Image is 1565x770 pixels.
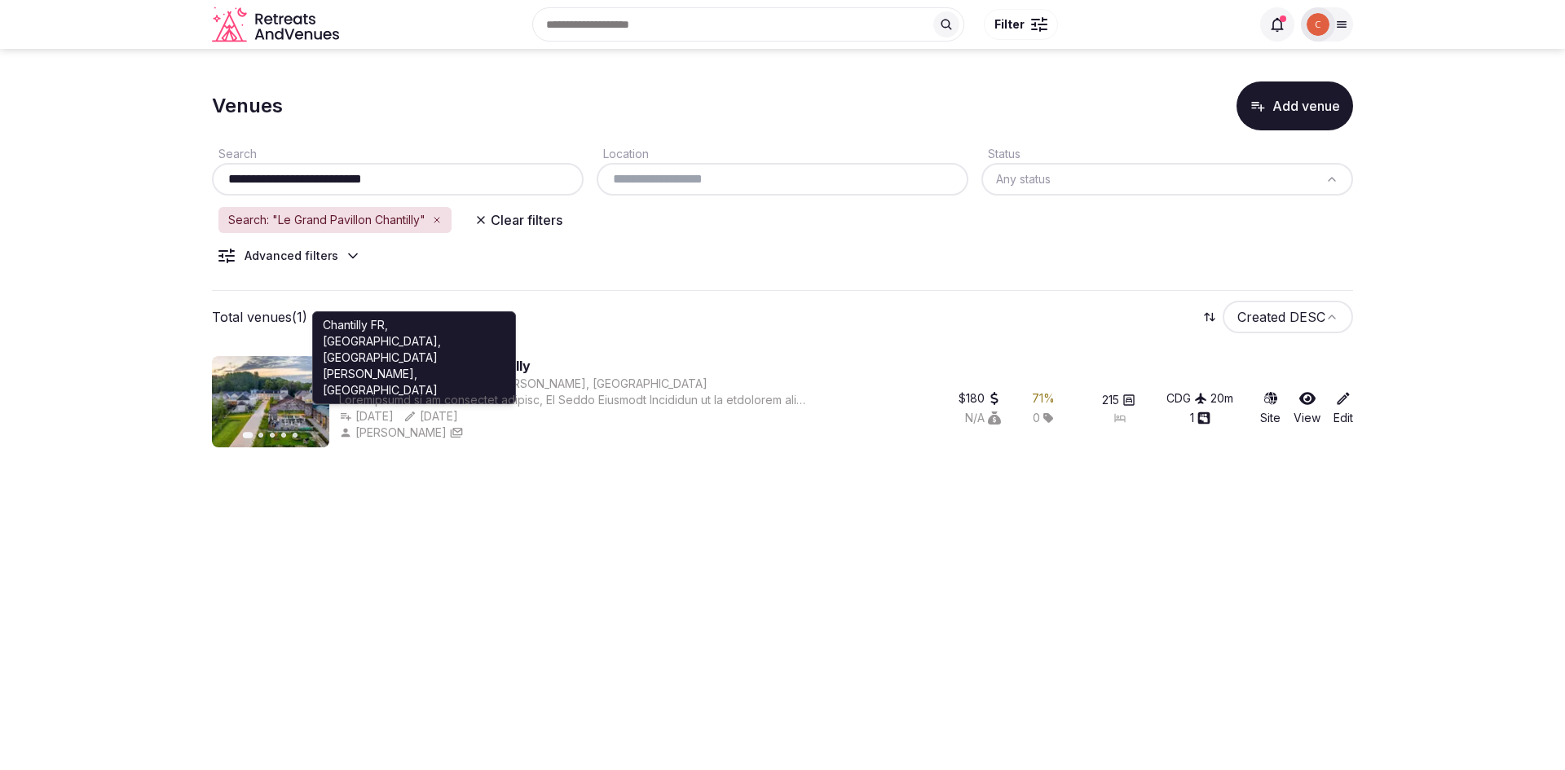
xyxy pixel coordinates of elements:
label: Location [597,147,649,161]
a: Visit the homepage [212,7,342,43]
button: N/A [965,410,1001,426]
button: $180 [959,390,1001,407]
button: Go to slide 4 [281,433,286,438]
button: Go to slide 2 [258,433,263,438]
button: CDG [1166,390,1207,407]
span: Search: "Le Grand Pavillon Chantilly" [228,212,425,228]
span: 0 [1033,410,1040,426]
span: [PERSON_NAME] [355,425,447,441]
div: 71 % [1032,390,1055,407]
button: Vineuil-[GEOGRAPHIC_DATA][PERSON_NAME], [GEOGRAPHIC_DATA] [339,376,708,392]
button: Clear filters [465,205,572,235]
button: [PERSON_NAME] [339,425,447,441]
label: Status [981,147,1021,161]
h1: Venues [212,92,283,120]
div: Advanced filters [245,248,338,264]
div: 20 m [1210,390,1233,407]
img: Catalina [1307,13,1329,36]
p: Chantilly FR, [GEOGRAPHIC_DATA], [GEOGRAPHIC_DATA][PERSON_NAME], [GEOGRAPHIC_DATA] [323,317,505,398]
label: Search [212,147,257,161]
button: Add venue [1237,81,1353,130]
div: Loremipsumd si am consectet adipisc, El Seddo Eiusmodt Incididun ut la etdolorem ali enimadmini v... [339,392,816,408]
button: 215 [1102,392,1135,408]
button: 20m [1210,390,1233,407]
button: Go to slide 1 [243,432,253,438]
svg: Retreats and Venues company logo [212,7,342,43]
button: Go to slide 3 [270,433,275,438]
span: 215 [1102,392,1119,408]
a: Edit [1334,390,1353,426]
img: Featured image for Le Grand Pavillon Chantilly [212,356,329,447]
button: [DATE] [403,408,458,425]
a: View [1294,390,1320,426]
p: Total venues (1) [212,308,307,326]
button: [DATE] [339,408,394,425]
button: 1 [1190,410,1210,426]
a: Site [1260,390,1281,426]
span: Filter [994,16,1025,33]
button: Filter [984,9,1058,40]
button: 71% [1032,390,1055,407]
button: Go to slide 5 [293,433,298,438]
